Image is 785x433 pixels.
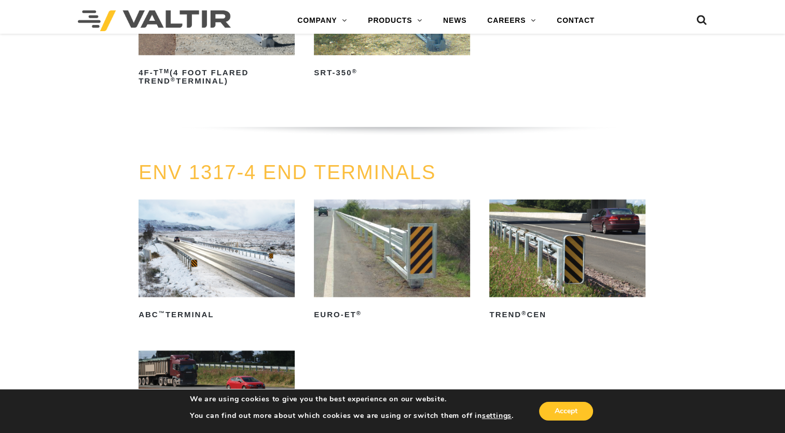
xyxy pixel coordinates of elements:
p: We are using cookies to give you the best experience on our website. [190,395,514,404]
p: You can find out more about which cookies we are using or switch them off in . [190,411,514,421]
a: Euro-ET® [314,199,470,323]
sup: ® [352,68,357,74]
h2: 4F-T (4 Foot Flared TREND Terminal) [139,64,295,89]
h2: SRT-350 [314,64,470,81]
button: Accept [539,402,593,421]
sup: ® [521,310,527,316]
sup: ® [356,310,362,316]
a: ENV 1317-4 END TERMINALS [139,161,436,183]
img: Valtir [78,10,231,31]
h2: TREND CEN [489,306,645,323]
sup: ™ [159,310,166,316]
a: NEWS [433,10,477,31]
a: PRODUCTS [357,10,433,31]
sup: TM [159,68,170,74]
button: settings [482,411,512,421]
a: ABC™Terminal [139,199,295,323]
h2: ABC Terminal [139,306,295,323]
a: CONTACT [546,10,605,31]
h2: Euro-ET [314,306,470,323]
a: COMPANY [287,10,357,31]
a: TREND®CEN [489,199,645,323]
a: CAREERS [477,10,546,31]
sup: ® [171,76,176,83]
